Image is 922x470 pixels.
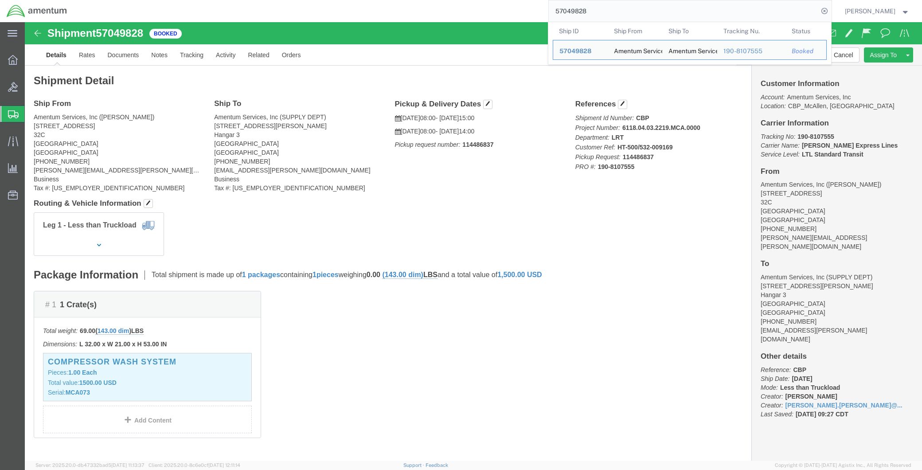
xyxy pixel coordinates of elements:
th: Status [785,22,827,40]
span: [DATE] 12:11:14 [208,462,240,468]
th: Tracking Nu. [717,22,785,40]
th: Ship ID [553,22,608,40]
a: Feedback [426,462,448,468]
img: logo [6,4,67,18]
th: Ship From [607,22,662,40]
div: Amentum Services, Inc [668,40,711,59]
a: Support [403,462,426,468]
div: 190-8107555 [723,47,779,56]
span: [DATE] 11:13:37 [111,462,145,468]
th: Ship To [662,22,717,40]
span: Client: 2025.20.0-8c6e0cf [148,462,240,468]
input: Search for shipment number, reference number [549,0,818,22]
div: Amentum Services, Inc [613,40,656,59]
button: [PERSON_NAME] [844,6,910,16]
iframe: FS Legacy Container [25,22,922,461]
div: Booked [792,47,820,56]
span: Rigoberto Magallan [845,6,895,16]
div: 57049828 [559,47,602,56]
span: Copyright © [DATE]-[DATE] Agistix Inc., All Rights Reserved [775,462,911,469]
table: Search Results [553,22,831,64]
span: 57049828 [559,47,591,55]
span: Server: 2025.20.0-db47332bad5 [35,462,145,468]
